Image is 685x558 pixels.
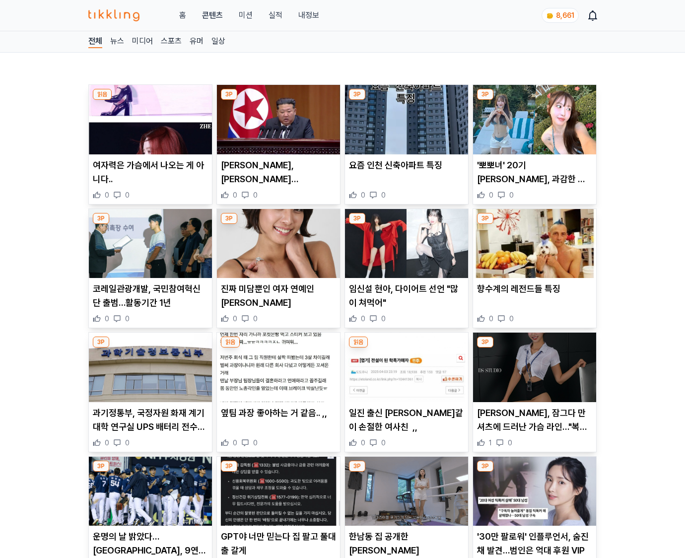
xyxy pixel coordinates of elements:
[477,530,592,558] p: '30만 팔로워' 인플루언서, 숨진 채 발견…범인은 억대 후원 VIP
[473,457,596,526] img: '30만 팔로워' 인플루언서, 숨진 채 발견…범인은 억대 후원 VIP
[88,209,212,329] div: 3P 코레일관광개발, 국민참여혁신단 출범…활동기간 1년 코레일관광개발, 국민참여혁신단 출범…활동기간 1년 0 0
[125,438,130,448] span: 0
[381,438,386,448] span: 0
[473,332,597,452] div: 3P 맹승지, 잠그다 만 셔츠에 드러난 가슴 라인…"복장이 이래도 됩니까" 깜짝 [PERSON_NAME], 잠그다 만 셔츠에 드러난 가슴 라인…"복장이 이래도 됩니까" 깜짝 1 0
[542,8,577,23] a: coin 8,661
[556,11,574,19] span: 8,661
[298,9,319,21] a: 내정보
[253,438,258,448] span: 0
[93,406,208,434] p: 과기정통부, 국정자원 화재 계기 대학 연구실 UPS 배터리 전수조사
[253,314,258,324] span: 0
[88,35,102,48] a: 전체
[473,85,596,154] img: '뽀뽀녀' 20기 정숙, 과감한 비키니에 드러난 섹시美 넘치는 핫 보디…시선 올킬
[344,332,469,452] div: 읽음 일진 출신 칼같이 손절한 여사친 ,, 일진 출신 [PERSON_NAME]같이 손절한 여사친 ,, 0 0
[221,406,336,420] p: 옆팀 과장 좋아하는 거 같음.. ,,
[473,209,597,329] div: 3P 향수계의 레전드들 특징 향수계의 레전드들 특징 0 0
[546,12,554,20] img: coin
[179,9,186,21] a: 홈
[477,406,592,434] p: [PERSON_NAME], 잠그다 만 셔츠에 드러난 가슴 라인…"복장이 이래도 됩니까" 깜짝
[269,9,282,21] a: 실적
[381,190,386,200] span: 0
[489,438,492,448] span: 1
[105,314,109,324] span: 0
[361,314,365,324] span: 0
[216,84,341,205] div: 3P 김정은, 정권 수립일 축전 보낸 베트남에 답전…"양국 협조관계 확대" [PERSON_NAME], [PERSON_NAME] [PERSON_NAME]일 축전 보낸 베트남에 ...
[349,406,464,434] p: 일진 출신 [PERSON_NAME]같이 손절한 여사친 ,,
[202,9,223,21] a: 콘텐츠
[508,438,512,448] span: 0
[349,530,464,558] p: 한남동 집 공개한 [PERSON_NAME]
[239,9,253,21] button: 미션
[217,457,340,526] img: GPT야 너만 믿는다 집 팔고 풀대출 갈게
[221,158,336,186] p: [PERSON_NAME], [PERSON_NAME] [PERSON_NAME]일 축전 보낸 베트남에 답전…"양국 협조관계 확대"
[89,209,212,279] img: 코레일관광개발, 국민참여혁신단 출범…활동기간 1년
[93,461,109,472] div: 3P
[345,85,468,154] img: 요즘 인천 신축아파트 특징
[93,158,208,186] p: 여자력은 가슴에서 나오는 게 아니다..
[161,35,182,48] a: 스포츠
[125,314,130,324] span: 0
[349,158,464,172] p: 요즘 인천 신축아파트 특징
[473,333,596,402] img: 맹승지, 잠그다 만 셔츠에 드러난 가슴 라인…"복장이 이래도 됩니까" 깜짝
[489,190,493,200] span: 0
[349,337,368,348] div: 읽음
[253,190,258,200] span: 0
[211,35,225,48] a: 일상
[89,85,212,154] img: 여자력은 가슴에서 나오는 게 아니다..
[88,84,212,205] div: 읽음 여자력은 가슴에서 나오는 게 아니다.. 여자력은 가슴에서 나오는 게 아니다.. 0 0
[233,314,237,324] span: 0
[473,84,597,205] div: 3P '뽀뽀녀' 20기 정숙, 과감한 비키니에 드러난 섹시美 넘치는 핫 보디…시선 올킬 '뽀뽀녀' 20기 [PERSON_NAME], 과감한 비키니에 드러난 섹시美 넘치는 핫 ...
[477,213,493,224] div: 3P
[361,190,365,200] span: 0
[361,438,365,448] span: 0
[105,190,109,200] span: 0
[190,35,204,48] a: 유머
[349,282,464,310] p: 임신설 현아, 다이어트 선언 "많이 쳐먹어"
[93,337,109,348] div: 3P
[221,89,237,100] div: 3P
[233,438,237,448] span: 0
[345,333,468,402] img: 일진 출신 칼같이 손절한 여사친 ,,
[93,530,208,558] p: 운명의 날 밝았다…[GEOGRAPHIC_DATA], 9연승·가을야구 진출로 기적 완성할까
[477,337,493,348] div: 3P
[93,213,109,224] div: 3P
[93,89,112,100] div: 읽음
[88,9,139,21] img: 티끌링
[349,89,365,100] div: 3P
[349,461,365,472] div: 3P
[477,282,592,296] p: 향수계의 레전드들 특징
[221,213,237,224] div: 3P
[489,314,493,324] span: 0
[473,209,596,279] img: 향수계의 레전드들 특징
[345,209,468,279] img: 임신설 현아, 다이어트 선언 "많이 쳐먹어"
[477,461,493,472] div: 3P
[221,530,336,558] p: GPT야 너만 믿는다 집 팔고 풀대출 갈게
[345,457,468,526] img: 한남동 집 공개한 손연재
[349,213,365,224] div: 3P
[217,209,340,279] img: 진짜 미담뿐인 여자 연예인 甲
[221,337,240,348] div: 읽음
[509,314,514,324] span: 0
[344,209,469,329] div: 3P 임신설 현아, 다이어트 선언 "많이 쳐먹어" 임신설 현아, 다이어트 선언 "많이 쳐먹어" 0 0
[509,190,514,200] span: 0
[217,85,340,154] img: 김정은, 정권 수립일 축전 보낸 베트남에 답전…"양국 협조관계 확대"
[125,190,130,200] span: 0
[477,158,592,186] p: '뽀뽀녀' 20기 [PERSON_NAME], 과감한 비키니에 드러난 섹시美 넘치는 핫 보디…시선 올킬
[132,35,153,48] a: 미디어
[89,457,212,526] img: 운명의 날 밝았다…NC, 9연승·가을야구 진출로 기적 완성할까
[381,314,386,324] span: 0
[216,209,341,329] div: 3P 진짜 미담뿐인 여자 연예인 甲 진짜 미담뿐인 여자 연예인 [PERSON_NAME] 0 0
[477,89,493,100] div: 3P
[221,282,336,310] p: 진짜 미담뿐인 여자 연예인 [PERSON_NAME]
[217,333,340,402] img: 옆팀 과장 좋아하는 거 같음.. ,,
[88,332,212,452] div: 3P 과기정통부, 국정자원 화재 계기 대학 연구실 UPS 배터리 전수조사 과기정통부, 국정자원 화재 계기 대학 연구실 UPS 배터리 전수조사 0 0
[110,35,124,48] a: 뉴스
[93,282,208,310] p: 코레일관광개발, 국민참여혁신단 출범…활동기간 1년
[105,438,109,448] span: 0
[216,332,341,452] div: 읽음 옆팀 과장 좋아하는 거 같음.. ,, 옆팀 과장 좋아하는 거 같음.. ,, 0 0
[344,84,469,205] div: 3P 요즘 인천 신축아파트 특징 요즘 인천 신축아파트 특징 0 0
[221,461,237,472] div: 3P
[233,190,237,200] span: 0
[89,333,212,402] img: 과기정통부, 국정자원 화재 계기 대학 연구실 UPS 배터리 전수조사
